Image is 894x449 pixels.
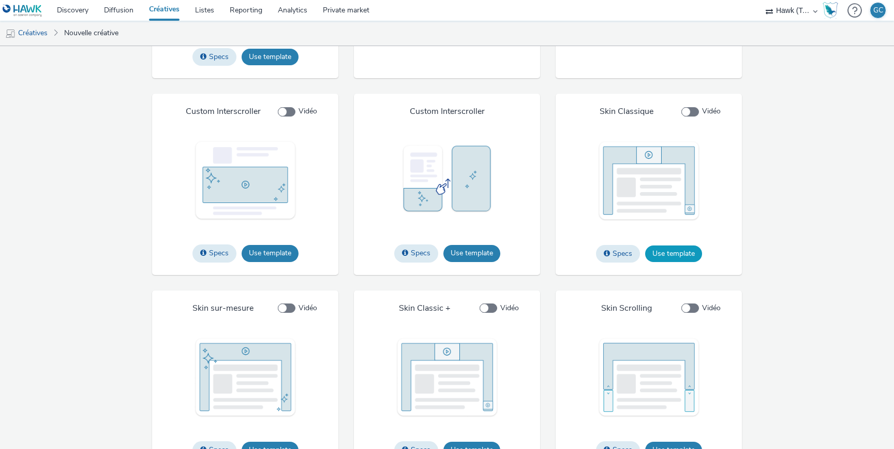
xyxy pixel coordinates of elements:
[443,245,500,262] button: Use template
[299,303,317,313] span: Vidéo
[193,140,297,221] img: thumbnail of rich media template
[500,303,519,313] span: Vidéo
[299,106,317,117] span: Vidéo
[192,48,236,66] button: Specs
[597,337,701,418] img: thumbnail of rich media template
[3,4,42,17] img: undefined Logo
[192,244,236,262] button: Specs
[395,337,499,418] img: thumbnail of rich media template
[596,245,640,263] button: Specs
[873,3,883,18] div: GC
[823,2,842,19] a: Hawk Academy
[5,28,16,39] img: mobile
[399,303,451,314] h4: Skin Classic +
[823,2,838,19] img: Hawk Academy
[601,303,652,314] h4: Skin Scrolling
[597,140,701,221] img: thumbnail of rich media template
[192,303,254,314] h4: Skin sur-mesure
[410,106,485,118] h4: Custom Interscroller
[242,49,299,65] button: Use template
[242,245,299,262] button: Use template
[702,106,721,117] span: Vidéo
[186,106,261,118] h4: Custom Interscroller
[59,21,124,46] a: Nouvelle créative
[193,337,297,418] img: thumbnail of rich media template
[702,303,721,313] span: Vidéo
[394,244,438,262] button: Specs
[645,245,702,262] button: Use template
[395,140,499,221] img: thumbnail of rich media template
[600,106,653,118] h4: Skin Classique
